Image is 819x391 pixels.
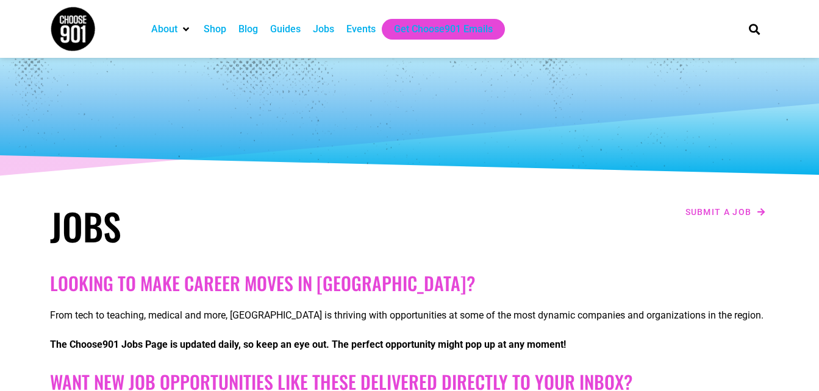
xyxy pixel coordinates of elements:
[204,22,226,37] a: Shop
[145,19,198,40] div: About
[50,339,566,350] strong: The Choose901 Jobs Page is updated daily, so keep an eye out. The perfect opportunity might pop u...
[744,19,764,39] div: Search
[682,204,770,220] a: Submit a job
[238,22,258,37] a: Blog
[50,308,770,323] p: From tech to teaching, medical and more, [GEOGRAPHIC_DATA] is thriving with opportunities at some...
[50,272,770,294] h2: Looking to make career moves in [GEOGRAPHIC_DATA]?
[685,208,752,216] span: Submit a job
[145,19,728,40] nav: Main nav
[346,22,376,37] a: Events
[50,204,404,248] h1: Jobs
[151,22,177,37] a: About
[313,22,334,37] a: Jobs
[270,22,301,37] a: Guides
[394,22,493,37] a: Get Choose901 Emails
